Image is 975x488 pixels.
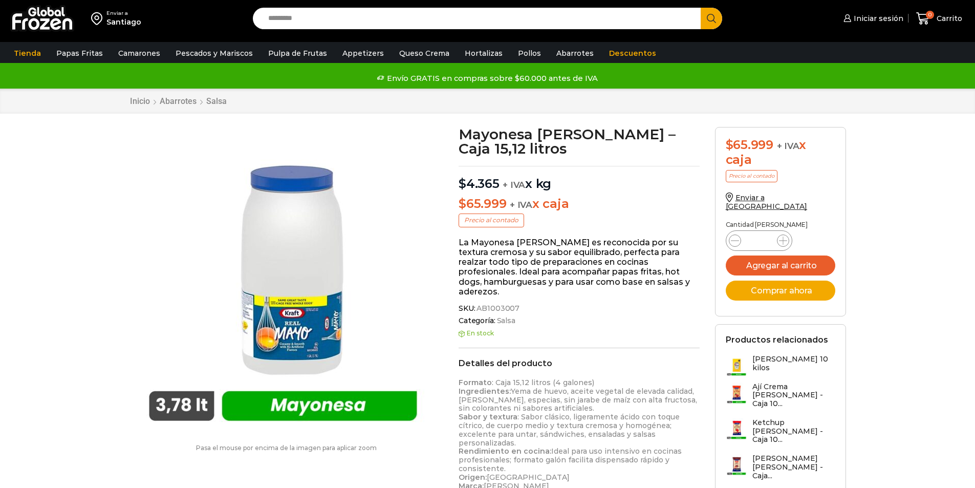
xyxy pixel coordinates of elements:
[604,44,661,63] a: Descuentos
[926,11,934,19] span: 0
[459,127,700,156] h1: Mayonesa [PERSON_NAME] – Caja 15,12 litros
[263,44,332,63] a: Pulpa de Frutas
[337,44,389,63] a: Appetizers
[459,447,551,456] strong: Rendimiento en cocina:
[459,196,466,211] span: $
[513,44,546,63] a: Pollos
[726,137,733,152] span: $
[394,44,454,63] a: Queso Crema
[495,316,515,325] a: Salsa
[934,13,962,24] span: Carrito
[726,170,777,182] p: Precio al contado
[129,127,437,434] img: mayonesa heinz
[749,234,769,248] input: Product quantity
[91,10,106,27] img: address-field-icon.svg
[752,418,835,444] h3: Ketchup [PERSON_NAME] - Caja 10...
[129,96,227,106] nav: Breadcrumb
[726,138,835,167] div: x caja
[459,316,700,325] span: Categoría:
[551,44,599,63] a: Abarrotes
[752,355,835,372] h3: [PERSON_NAME] 10 kilos
[459,176,500,191] bdi: 4.365
[726,281,835,301] button: Comprar ahora
[459,473,487,482] strong: Origen:
[701,8,722,29] button: Search button
[851,13,903,24] span: Iniciar sesión
[726,137,773,152] bdi: 65.999
[106,17,141,27] div: Santiago
[129,96,150,106] a: Inicio
[459,387,511,396] strong: Ingredientes:
[170,44,258,63] a: Pescados y Mariscos
[106,10,141,17] div: Enviar a
[459,238,700,296] p: La Mayonesa [PERSON_NAME] es reconocida por su textura cremosa y su sabor equilibrado, perfecta p...
[726,221,835,228] p: Cantidad [PERSON_NAME]
[726,355,835,377] a: [PERSON_NAME] 10 kilos
[459,358,700,368] h2: Detalles del producto
[459,196,506,211] bdi: 65.999
[113,44,165,63] a: Camarones
[129,444,444,452] p: Pasa el mouse por encima de la imagen para aplicar zoom
[459,176,466,191] span: $
[726,335,828,345] h2: Productos relacionados
[459,304,700,313] span: SKU:
[206,96,227,106] a: Salsa
[459,214,524,227] p: Precio al contado
[726,193,808,211] a: Enviar a [GEOGRAPHIC_DATA]
[841,8,903,29] a: Iniciar sesión
[726,256,835,275] button: Agregar al carrito
[752,454,835,480] h3: [PERSON_NAME] [PERSON_NAME] - Caja...
[459,197,700,211] p: x caja
[726,454,835,485] a: [PERSON_NAME] [PERSON_NAME] - Caja...
[777,141,799,151] span: + IVA
[510,200,532,210] span: + IVA
[51,44,108,63] a: Papas Fritas
[459,412,517,421] strong: Sabor y textura
[460,44,508,63] a: Hortalizas
[159,96,197,106] a: Abarrotes
[9,44,46,63] a: Tienda
[914,7,965,31] a: 0 Carrito
[459,330,700,337] p: En stock
[752,383,835,408] h3: Ají Crema [PERSON_NAME] - Caja 10...
[459,378,492,387] strong: Formato
[459,166,700,192] p: x kg
[726,383,835,413] a: Ají Crema [PERSON_NAME] - Caja 10...
[726,418,835,449] a: Ketchup [PERSON_NAME] - Caja 10...
[503,180,525,190] span: + IVA
[475,304,519,313] span: AB1003007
